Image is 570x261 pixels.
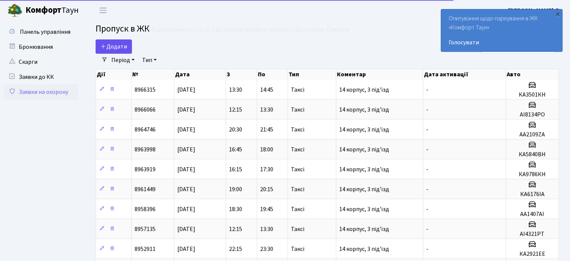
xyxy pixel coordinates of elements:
span: [DATE] [177,245,195,253]
span: - [426,185,428,193]
span: Пропуск в ЖК [96,22,150,35]
span: 20:15 [260,185,273,193]
span: 8963919 [135,165,156,173]
span: 20:30 [229,125,242,134]
a: Панель управління [4,24,79,39]
h5: КА3501КН [509,91,555,98]
h5: КА5840ВН [509,151,555,158]
span: [DATE] [177,125,195,134]
h5: КА2921ЕЕ [509,250,555,258]
b: Комфорт [25,4,61,16]
span: 16:45 [229,145,242,154]
img: logo.png [7,3,22,18]
span: 18:30 [229,205,242,213]
span: - [426,245,428,253]
h5: КА9786КН [509,171,555,178]
span: Таксі [291,246,304,252]
span: Таксі [291,206,304,212]
a: [PERSON_NAME] Д. [508,6,561,15]
span: 12:15 [229,106,242,114]
th: Коментар [336,69,423,80]
span: 14 корпус, 3 під'їзд [339,125,389,134]
th: Тип [288,69,336,80]
span: 13:30 [260,106,273,114]
span: Таксі [291,107,304,113]
div: Відображено з 1 по 25 з 26 записів (відфільтровано з 25 записів). [151,26,325,33]
span: 8966315 [135,86,156,94]
th: З [226,69,257,80]
span: 13:30 [229,86,242,94]
h5: КА6176ІА [509,191,555,198]
span: 14 корпус, 3 під'їзд [339,86,389,94]
span: Додати [100,42,127,51]
span: Таксі [291,127,304,133]
span: - [426,205,428,213]
span: 14 корпус, 3 під'їзд [339,225,389,233]
span: Панель управління [20,28,70,36]
span: - [426,145,428,154]
span: [DATE] [177,106,195,114]
span: [DATE] [177,205,195,213]
span: 17:30 [260,165,273,173]
span: Таксі [291,226,304,232]
a: Період [108,54,138,66]
h5: AA2109ZA [509,131,555,138]
button: Переключити навігацію [94,4,112,17]
span: Таксі [291,146,304,152]
a: Скинути [327,26,349,33]
span: [DATE] [177,165,195,173]
a: Заявки до КК [4,69,79,84]
a: Скарги [4,54,79,69]
span: 8963998 [135,145,156,154]
span: - [426,86,428,94]
span: 18:00 [260,145,273,154]
span: - [426,106,428,114]
span: 12:15 [229,225,242,233]
th: Авто [506,69,559,80]
span: [DATE] [177,145,195,154]
span: - [426,165,428,173]
span: Таксі [291,186,304,192]
a: Голосувати [449,38,555,47]
span: 14 корпус, 3 під'їзд [339,106,389,114]
span: 21:45 [260,125,273,134]
span: 23:30 [260,245,273,253]
span: 8958396 [135,205,156,213]
span: - [426,225,428,233]
h5: АІ4321РТ [509,231,555,238]
span: 14 корпус, 3 під'їзд [339,245,389,253]
th: По [257,69,288,80]
a: Бронювання [4,39,79,54]
a: Тип [139,54,160,66]
span: 13:30 [260,225,273,233]
th: Дії [96,69,132,80]
span: 14 корпус, 3 під'їзд [339,205,389,213]
span: 14:45 [260,86,273,94]
span: - [426,125,428,134]
span: [DATE] [177,225,195,233]
span: 8957135 [135,225,156,233]
span: [DATE] [177,86,195,94]
span: 19:00 [229,185,242,193]
th: Дата активації [423,69,506,80]
a: Додати [96,39,132,54]
div: × [554,10,561,18]
th: Дата [174,69,226,80]
span: 14 корпус, 3 під'їзд [339,185,389,193]
th: № [132,69,174,80]
span: Таксі [291,166,304,172]
span: 8952911 [135,245,156,253]
span: 19:45 [260,205,273,213]
span: 14 корпус, 3 під'їзд [339,145,389,154]
span: 22:15 [229,245,242,253]
a: Заявки на охорону [4,84,79,100]
h5: АА1407АІ [509,211,555,218]
span: Таксі [291,87,304,93]
span: Таун [25,4,79,17]
span: 16:15 [229,165,242,173]
h5: АІ8134РО [509,111,555,118]
div: Опитування щодо паркування в ЖК «Комфорт Таун» [441,9,562,51]
span: 14 корпус, 3 під'їзд [339,165,389,173]
span: 8961449 [135,185,156,193]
